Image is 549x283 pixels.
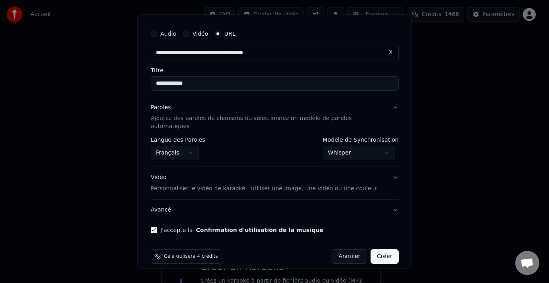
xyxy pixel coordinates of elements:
[151,167,399,199] button: VidéoPersonnaliser le vidéo de karaoké : utiliser une image, une vidéo ou une couleur
[151,137,399,167] div: ParolesAjoutez des paroles de chansons ou sélectionnez un modèle de paroles automatiques
[151,200,399,220] button: Avancé
[151,103,171,111] div: Paroles
[151,185,377,193] p: Personnaliser le vidéo de karaoké : utiliser une image, une vidéo ou une couleur
[151,173,377,193] div: Vidéo
[160,227,323,233] label: J'accepte la
[151,114,386,130] p: Ajoutez des paroles de chansons ou sélectionnez un modèle de paroles automatiques
[151,137,205,143] label: Langue des Paroles
[322,137,398,143] label: Modèle de Synchronisation
[224,31,236,36] label: URL
[370,249,398,264] button: Créer
[196,227,323,233] button: J'accepte la
[192,31,208,36] label: Vidéo
[151,97,399,137] button: ParolesAjoutez des paroles de chansons ou sélectionnez un modèle de paroles automatiques
[164,253,218,260] span: Cela utilisera 4 crédits
[332,249,367,264] button: Annuler
[160,31,176,36] label: Audio
[151,67,399,73] label: Titre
